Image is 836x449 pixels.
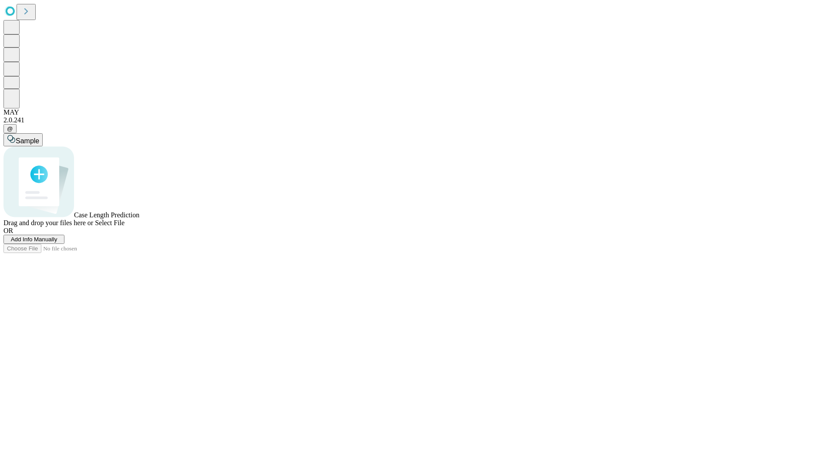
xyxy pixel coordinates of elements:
span: OR [3,227,13,234]
button: @ [3,124,17,133]
span: Select File [95,219,125,226]
span: Add Info Manually [11,236,57,243]
div: MAY [3,108,833,116]
span: Sample [16,137,39,145]
button: Sample [3,133,43,146]
span: Drag and drop your files here or [3,219,93,226]
span: Case Length Prediction [74,211,139,219]
span: @ [7,125,13,132]
div: 2.0.241 [3,116,833,124]
button: Add Info Manually [3,235,64,244]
